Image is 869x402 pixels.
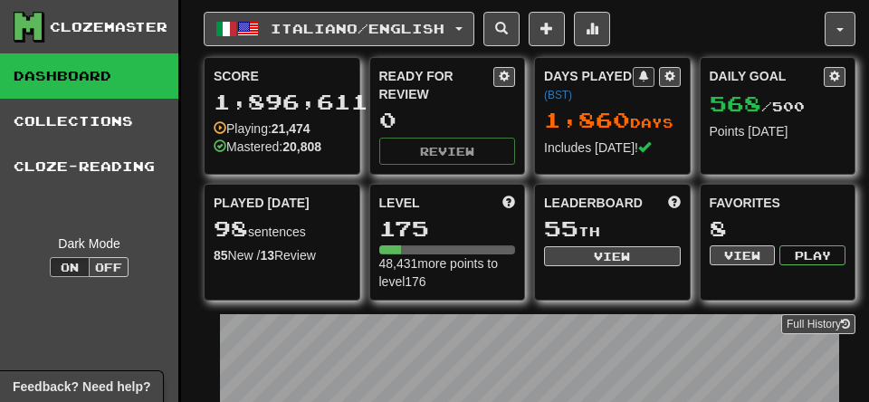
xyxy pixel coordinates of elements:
[214,194,310,212] span: Played [DATE]
[710,91,761,116] span: 568
[710,122,846,140] div: Points [DATE]
[502,194,515,212] span: Score more points to level up
[710,99,805,114] span: / 500
[710,217,846,240] div: 8
[544,89,572,101] a: (BST)
[668,194,681,212] span: This week in points, UTC
[379,67,494,103] div: Ready for Review
[544,107,630,132] span: 1,860
[483,12,520,46] button: Search sentences
[781,314,855,334] a: Full History
[271,21,444,36] span: Italiano / English
[272,121,310,136] strong: 21,474
[214,246,350,264] div: New / Review
[544,246,681,266] button: View
[204,12,474,46] button: Italiano/English
[214,67,350,85] div: Score
[214,138,321,156] div: Mastered:
[89,257,129,277] button: Off
[574,12,610,46] button: More stats
[379,254,516,291] div: 48,431 more points to level 176
[379,194,420,212] span: Level
[214,217,350,241] div: sentences
[710,245,776,265] button: View
[260,248,274,263] strong: 13
[544,67,633,103] div: Days Played
[544,194,643,212] span: Leaderboard
[214,215,248,241] span: 98
[214,120,310,138] div: Playing:
[529,12,565,46] button: Add sentence to collection
[282,139,321,154] strong: 20,808
[379,217,516,240] div: 175
[779,245,845,265] button: Play
[379,109,516,131] div: 0
[710,194,846,212] div: Favorites
[544,109,681,132] div: Day s
[13,378,150,396] span: Open feedback widget
[710,67,825,87] div: Daily Goal
[379,138,516,165] button: Review
[544,139,681,157] div: Includes [DATE]!
[50,18,167,36] div: Clozemaster
[50,257,90,277] button: On
[544,215,578,241] span: 55
[214,248,228,263] strong: 85
[544,217,681,241] div: th
[14,234,165,253] div: Dark Mode
[214,91,350,113] div: 1,896,611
